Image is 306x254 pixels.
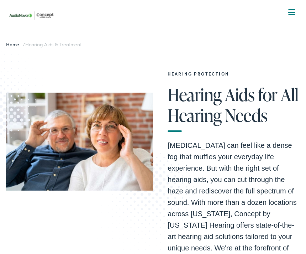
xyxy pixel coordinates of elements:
span: Aids [225,85,254,104]
span: for [258,85,278,104]
span: Hearing Aids & Treatment [25,41,81,48]
h2: Hearing Protection [168,71,300,76]
span: Hearing [168,106,222,125]
span: All [281,85,299,104]
span: / [6,41,81,48]
span: Needs [225,106,267,125]
span: Hearing [168,85,222,104]
a: What We Offer [11,28,300,51]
